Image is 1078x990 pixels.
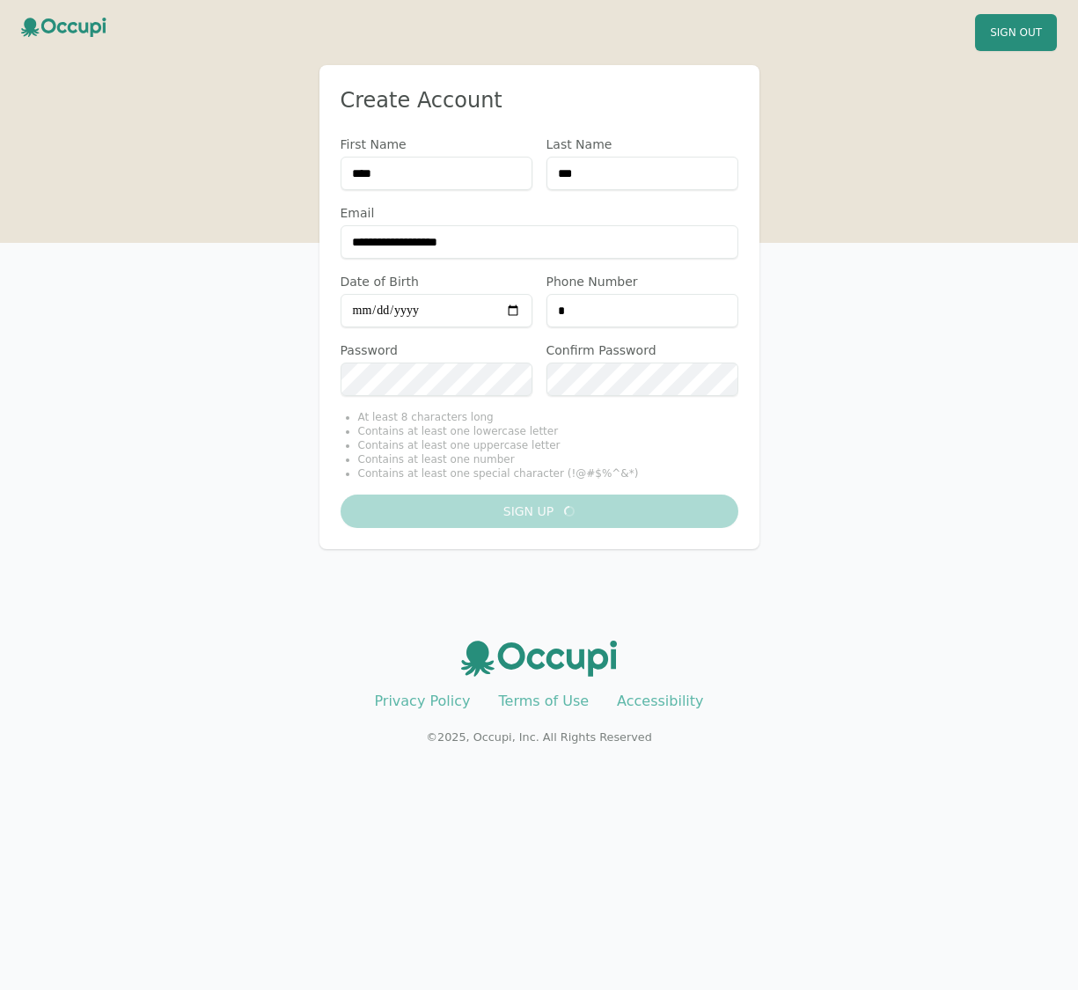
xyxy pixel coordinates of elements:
[358,410,738,424] li: At least 8 characters long
[358,452,738,466] li: Contains at least one number
[341,273,532,290] label: Date of Birth
[426,730,652,744] small: © 2025 , Occupi, Inc. All Rights Reserved
[341,341,532,359] label: Password
[374,693,470,709] a: Privacy Policy
[341,86,738,114] h2: Create Account
[975,14,1057,51] button: Sign Out
[358,466,738,480] li: Contains at least one special character (!@#$%^&*)
[546,341,738,359] label: Confirm Password
[546,273,738,290] label: Phone Number
[617,693,703,709] a: Accessibility
[358,424,738,438] li: Contains at least one lowercase letter
[358,438,738,452] li: Contains at least one uppercase letter
[341,204,738,222] label: Email
[498,693,589,709] a: Terms of Use
[341,136,532,153] label: First Name
[546,136,738,153] label: Last Name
